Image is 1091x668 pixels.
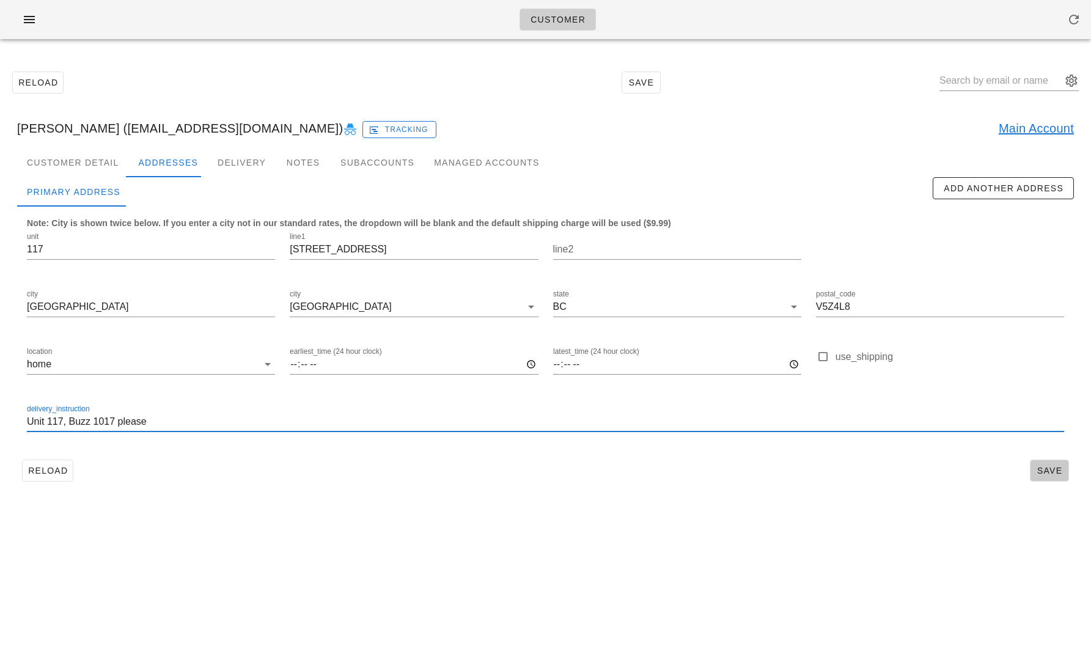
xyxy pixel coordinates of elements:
div: Delivery [208,148,276,177]
div: [GEOGRAPHIC_DATA] [290,301,392,312]
label: unit [27,232,39,241]
button: Add Another Address [933,177,1074,199]
button: appended action [1064,73,1079,88]
div: stateBC [553,297,801,317]
div: Addresses [128,148,208,177]
div: locationhome [27,354,275,374]
div: Managed Accounts [424,148,549,177]
label: location [27,347,52,356]
div: Primary Address [17,177,130,207]
span: Reload [28,466,68,475]
span: Save [1035,466,1063,475]
div: city[GEOGRAPHIC_DATA] [290,297,538,317]
div: Subaccounts [331,148,424,177]
span: Add Another Address [943,183,1063,193]
div: BC [553,301,567,312]
label: use_shipping [836,351,1064,363]
span: Reload [18,78,58,87]
input: Search by email or name [939,71,1062,90]
label: state [553,290,569,299]
a: Customer [520,9,596,31]
div: [PERSON_NAME] ([EMAIL_ADDRESS][DOMAIN_NAME]) [7,109,1084,148]
div: home [27,359,51,370]
div: Notes [276,148,331,177]
div: Customer Detail [17,148,128,177]
button: Save [622,72,661,94]
a: Main Account [999,119,1074,138]
button: Tracking [362,121,436,138]
button: Reload [22,460,73,482]
label: earliest_time (24 hour clock) [290,347,382,356]
label: delivery_instruction [27,405,90,414]
button: Reload [12,72,64,94]
span: Customer [530,15,586,24]
label: city [27,290,38,299]
b: Note: City is shown twice below. If you enter a city not in our standard rates, the dropdown will... [27,218,671,228]
label: latest_time (24 hour clock) [553,347,639,356]
a: Tracking [362,119,436,138]
span: Save [627,78,655,87]
label: postal_code [816,290,856,299]
span: Tracking [371,124,428,135]
label: city [290,290,301,299]
label: line1 [290,232,305,241]
button: Save [1030,460,1069,482]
